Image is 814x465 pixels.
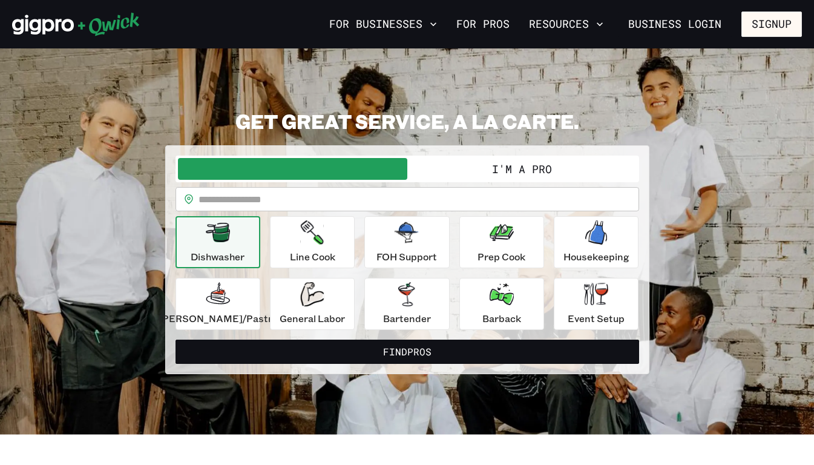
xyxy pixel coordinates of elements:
[178,158,407,180] button: I'm a Business
[524,14,608,35] button: Resources
[618,12,732,37] a: Business Login
[270,278,355,330] button: General Labor
[290,249,335,264] p: Line Cook
[324,14,442,35] button: For Businesses
[159,311,277,326] p: [PERSON_NAME]/Pastry
[568,311,625,326] p: Event Setup
[459,278,544,330] button: Barback
[563,249,629,264] p: Housekeeping
[270,216,355,268] button: Line Cook
[451,14,514,35] a: For Pros
[554,278,638,330] button: Event Setup
[376,249,437,264] p: FOH Support
[482,311,521,326] p: Barback
[176,340,639,364] button: FindPros
[554,216,638,268] button: Housekeeping
[459,216,544,268] button: Prep Cook
[741,12,802,37] button: Signup
[364,278,449,330] button: Bartender
[165,109,649,133] h2: GET GREAT SERVICE, A LA CARTE.
[280,311,345,326] p: General Labor
[191,249,245,264] p: Dishwasher
[407,158,637,180] button: I'm a Pro
[478,249,525,264] p: Prep Cook
[176,216,260,268] button: Dishwasher
[364,216,449,268] button: FOH Support
[383,311,431,326] p: Bartender
[176,278,260,330] button: [PERSON_NAME]/Pastry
